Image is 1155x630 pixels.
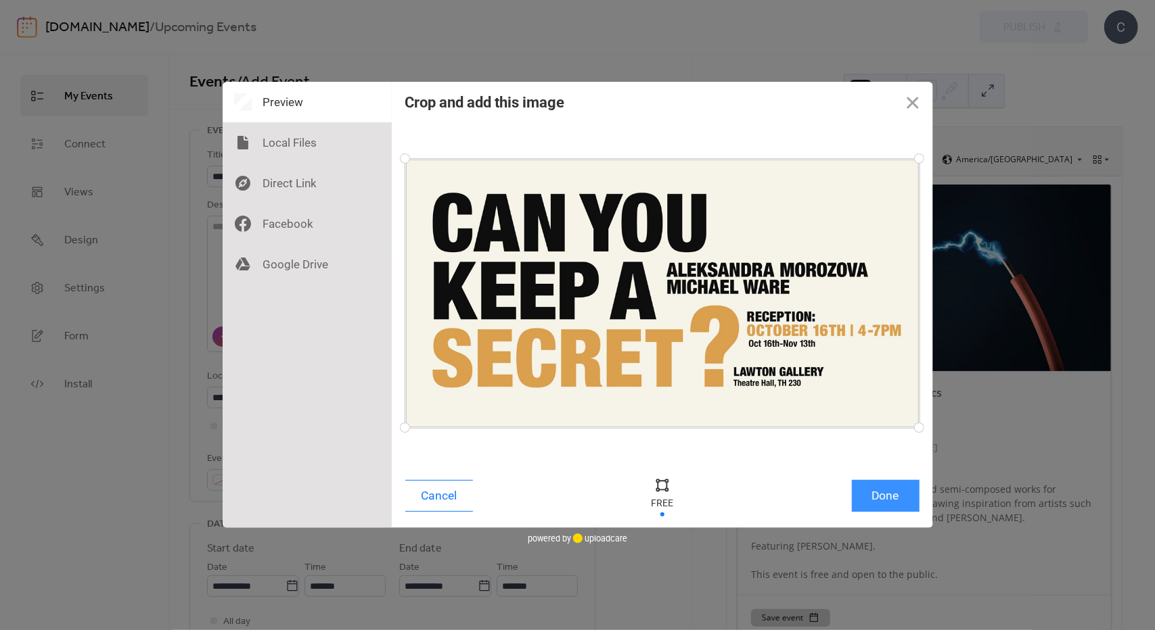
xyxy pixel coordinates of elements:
[223,244,392,285] div: Google Drive
[223,122,392,163] div: Local Files
[528,528,627,548] div: powered by
[405,480,473,512] button: Cancel
[405,94,565,111] div: Crop and add this image
[892,82,933,122] button: Close
[571,533,627,543] a: uploadcare
[852,480,920,512] button: Done
[223,203,392,244] div: Facebook
[223,82,392,122] div: Preview
[223,163,392,203] div: Direct Link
